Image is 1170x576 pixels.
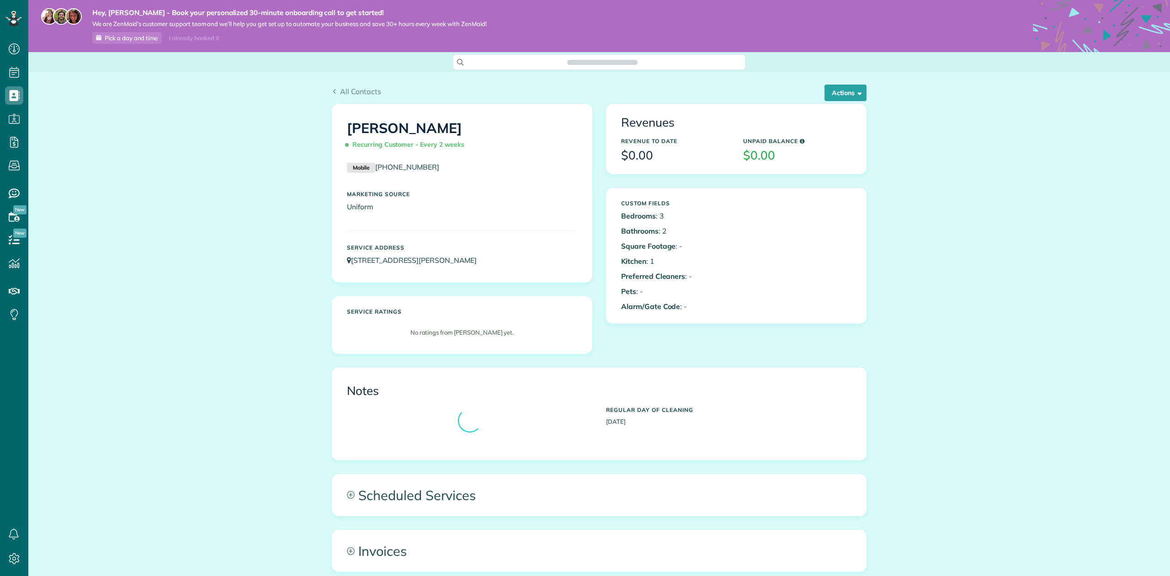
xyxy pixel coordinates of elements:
[92,32,162,44] a: Pick a day and time
[621,226,729,236] p: : 2
[606,407,851,413] h5: Regular day of cleaning
[621,138,729,144] h5: Revenue to Date
[347,162,439,171] a: Mobile[PHONE_NUMBER]
[621,116,851,129] h3: Revenues
[599,402,858,426] div: [DATE]
[340,87,381,96] span: All Contacts
[621,241,675,251] b: Square Footage
[92,20,487,28] span: We are ZenMaid’s customer support team and we’ll help you get set up to automate your business an...
[347,163,375,173] small: Mobile
[164,32,224,44] div: I already booked it
[347,309,577,315] h5: Service ratings
[621,226,659,235] b: Bathrooms
[743,149,851,162] h3: $0.00
[347,256,485,265] a: [STREET_ADDRESS][PERSON_NAME]
[621,271,729,282] p: : -
[347,191,577,197] h5: Marketing Source
[621,149,729,162] h3: $0.00
[621,301,729,312] p: : -
[105,34,158,42] span: Pick a day and time
[347,137,468,153] span: Recurring Customer - Every 2 weeks
[621,302,680,311] b: Alarm/Gate Code
[347,384,851,398] h3: Notes
[824,85,867,101] button: Actions
[621,211,656,220] b: Bedrooms
[621,211,729,221] p: : 3
[621,200,729,206] h5: Custom Fields
[13,229,27,238] span: New
[13,205,27,214] span: New
[621,287,636,296] b: Pets
[351,328,573,337] p: No ratings from [PERSON_NAME] yet.
[347,245,577,251] h5: Service Address
[53,8,69,25] img: jorge-587dff0eeaa6aab1f244e6dc62b8924c3b6ad411094392a53c71c6c4a576187d.jpg
[347,121,577,153] h1: [PERSON_NAME]
[65,8,82,25] img: michelle-19f622bdf1676172e81f8f8fba1fb50e276960ebfe0243fe18214015130c80e4.jpg
[347,202,577,212] p: Uniform
[621,256,646,266] b: Kitchen
[621,241,729,251] p: : -
[332,86,381,97] a: All Contacts
[41,8,58,25] img: maria-72a9807cf96188c08ef61303f053569d2e2a8a1cde33d635c8a3ac13582a053d.jpg
[576,58,628,67] span: Search ZenMaid…
[332,475,866,516] a: Scheduled Services
[92,8,487,17] strong: Hey, [PERSON_NAME] - Book your personalized 30-minute onboarding call to get started!
[743,138,851,144] h5: Unpaid Balance
[621,286,729,297] p: : -
[621,256,729,267] p: : 1
[621,272,685,281] b: Preferred Cleaners
[332,530,866,571] a: Invoices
